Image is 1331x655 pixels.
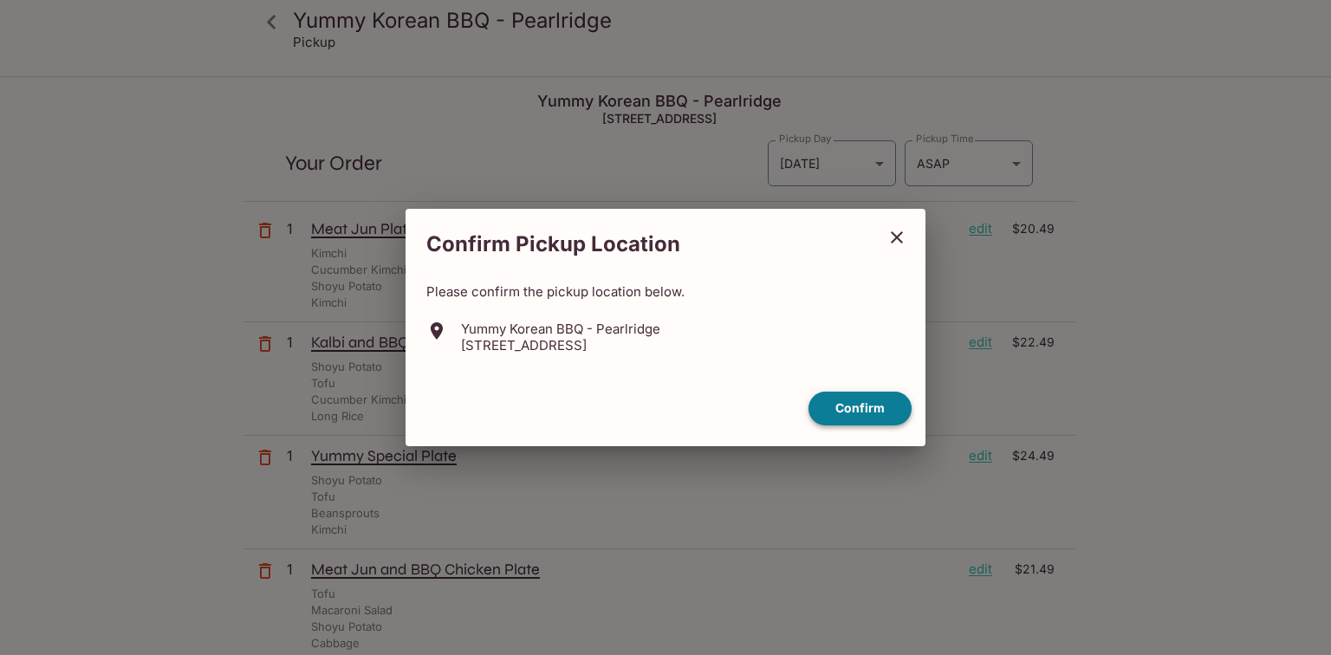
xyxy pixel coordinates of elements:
p: Yummy Korean BBQ - Pearlridge [461,321,660,337]
button: confirm [808,392,912,425]
p: [STREET_ADDRESS] [461,337,660,353]
h2: Confirm Pickup Location [406,223,875,266]
p: Please confirm the pickup location below. [426,283,905,300]
button: close [875,216,919,259]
